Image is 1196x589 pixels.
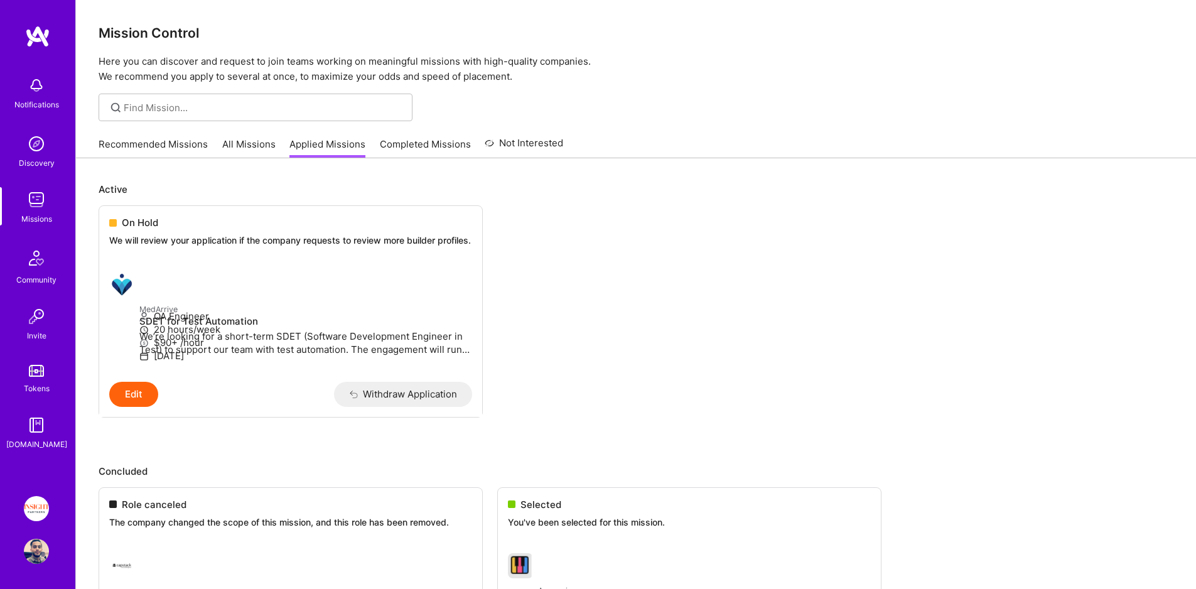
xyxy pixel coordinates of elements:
[139,310,472,323] p: QA Engineer
[21,212,52,225] div: Missions
[21,539,52,564] a: User Avatar
[99,25,1173,41] h3: Mission Control
[122,216,158,229] span: On Hold
[99,138,208,158] a: Recommended Missions
[139,336,472,349] p: $90+ /hour
[109,272,134,297] img: MedArrive company logo
[24,413,49,438] img: guide book
[334,382,473,407] button: Withdraw Application
[16,273,57,286] div: Community
[29,365,44,377] img: tokens
[21,243,51,273] img: Community
[99,54,1173,84] p: Here you can discover and request to join teams working on meaningful missions with high-quality ...
[24,73,49,98] img: bell
[139,323,472,336] p: 20 hours/week
[24,496,49,521] img: Insight Partners: Data & AI - Sourcing
[24,187,49,212] img: teamwork
[27,329,46,342] div: Invite
[109,100,123,115] i: icon SearchGrey
[99,183,1173,196] p: Active
[139,325,149,335] i: icon Clock
[6,438,67,451] div: [DOMAIN_NAME]
[99,262,482,382] a: MedArrive company logoMedArriveSDET for Test AutomationWe’re looking for a short-term SDET (Softw...
[485,136,563,158] a: Not Interested
[289,138,365,158] a: Applied Missions
[139,349,472,362] p: [DATE]
[139,338,149,348] i: icon MoneyGray
[24,304,49,329] img: Invite
[19,156,55,170] div: Discovery
[380,138,471,158] a: Completed Missions
[24,131,49,156] img: discovery
[124,101,403,114] input: overall type: UNKNOWN_TYPE server type: NO_SERVER_DATA heuristic type: UNKNOWN_TYPE label: Find M...
[109,382,158,407] button: Edit
[222,138,276,158] a: All Missions
[14,98,59,111] div: Notifications
[99,465,1173,478] p: Concluded
[139,312,149,322] i: icon Applicant
[21,496,52,521] a: Insight Partners: Data & AI - Sourcing
[109,234,472,247] p: We will review your application if the company requests to review more builder profiles.
[24,539,49,564] img: User Avatar
[139,352,149,361] i: icon Calendar
[24,382,50,395] div: Tokens
[25,25,50,48] img: logo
